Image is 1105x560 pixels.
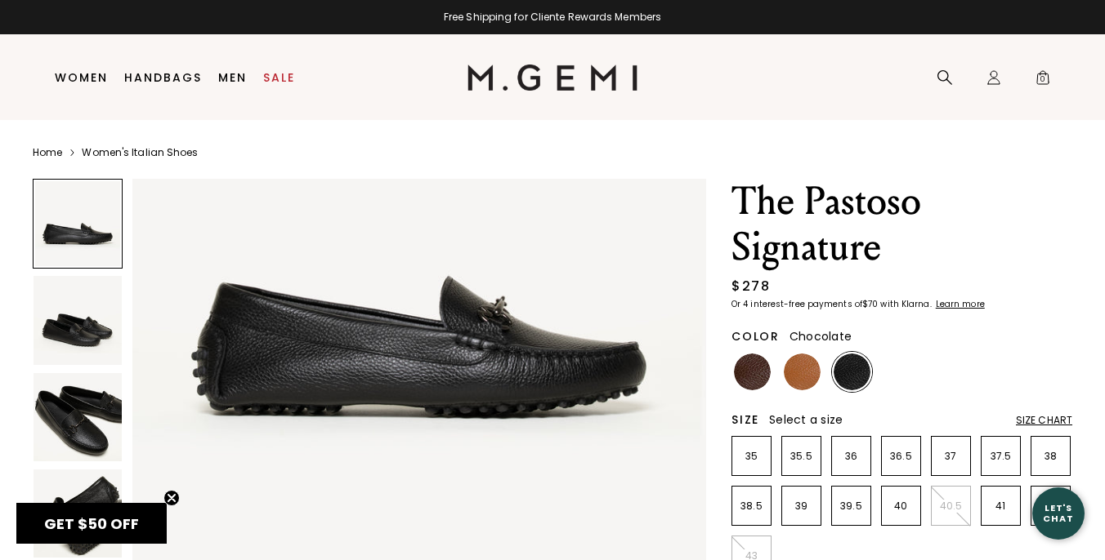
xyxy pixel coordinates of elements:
[55,71,108,84] a: Women
[782,500,821,513] p: 39
[33,146,62,159] a: Home
[467,64,638,91] img: M.Gemi
[82,146,198,159] a: Women's Italian Shoes
[882,500,920,513] p: 40
[790,328,852,344] span: Chocolate
[1035,73,1051,89] span: 0
[1016,414,1072,427] div: Size Chart
[731,413,759,426] h2: Size
[932,500,970,513] p: 40.5
[784,353,821,390] img: Tan
[936,298,985,310] klarna-placement-style-cta: Learn more
[44,513,139,534] span: GET $50 OFF
[734,353,771,390] img: Chocolate
[882,450,920,463] p: 36.5
[163,490,180,506] button: Close teaser
[731,277,770,296] div: $278
[934,300,985,309] a: Learn more
[732,500,771,513] p: 38.5
[34,276,122,364] img: The Pastoso Signature
[731,298,862,310] klarna-placement-style-body: Or 4 interest-free payments of
[769,411,843,428] span: Select a size
[880,298,933,310] klarna-placement-style-body: with Klarna
[731,330,780,343] h2: Color
[16,503,167,544] div: GET $50 OFFClose teaser
[218,71,247,84] a: Men
[832,500,870,513] p: 39.5
[832,450,870,463] p: 36
[124,71,202,84] a: Handbags
[1032,503,1085,523] div: Let's Chat
[782,450,821,463] p: 35.5
[34,469,122,558] img: The Pastoso Signature
[982,500,1020,513] p: 41
[1031,500,1070,513] p: 42
[263,71,295,84] a: Sale
[1031,450,1070,463] p: 38
[731,179,1072,270] h1: The Pastoso Signature
[34,373,122,461] img: The Pastoso Signature
[982,450,1020,463] p: 37.5
[834,353,870,390] img: Black
[932,450,970,463] p: 37
[862,298,878,310] klarna-placement-style-amount: $70
[732,450,771,463] p: 35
